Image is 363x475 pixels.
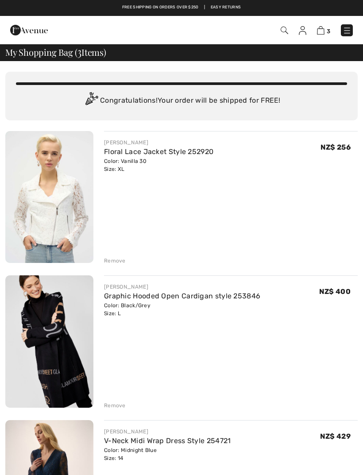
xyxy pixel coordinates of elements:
[5,275,93,408] img: Graphic Hooded Open Cardigan style 253846
[211,4,241,11] a: Easy Returns
[122,4,199,11] a: Free shipping on orders over $250
[104,301,260,317] div: Color: Black/Grey Size: L
[104,292,260,300] a: Graphic Hooded Open Cardigan style 253846
[319,287,351,296] span: NZ$ 400
[104,139,213,147] div: [PERSON_NAME]
[5,48,106,57] span: My Shopping Bag ( Items)
[204,4,205,11] span: |
[104,436,231,445] a: V-Neck Midi Wrap Dress Style 254721
[104,257,126,265] div: Remove
[10,25,48,34] a: 1ère Avenue
[10,21,48,39] img: 1ère Avenue
[299,26,306,35] img: My Info
[343,26,351,35] img: Menu
[320,432,351,440] span: NZ$ 429
[16,92,347,110] div: Congratulations! Your order will be shipped for FREE!
[104,428,231,436] div: [PERSON_NAME]
[104,402,126,409] div: Remove
[104,147,213,156] a: Floral Lace Jacket Style 252920
[82,92,100,110] img: Congratulation2.svg
[5,131,93,263] img: Floral Lace Jacket Style 252920
[281,27,288,34] img: Search
[104,157,213,173] div: Color: Vanilla 30 Size: XL
[327,28,330,35] span: 3
[104,283,260,291] div: [PERSON_NAME]
[321,143,351,151] span: NZ$ 256
[104,446,231,462] div: Color: Midnight Blue Size: 14
[77,46,81,57] span: 3
[317,25,330,35] a: 3
[317,26,324,35] img: Shopping Bag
